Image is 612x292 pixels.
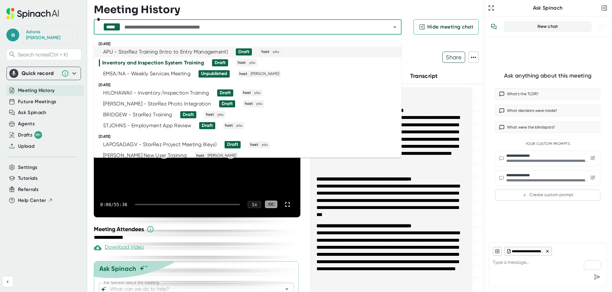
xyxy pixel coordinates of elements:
[94,244,144,252] div: Download Video
[18,164,38,171] button: Settings
[100,202,127,207] div: 0:00 / 55:38
[253,90,262,96] span: you
[26,29,74,40] div: Adonis Thompson
[227,142,238,147] div: Draft
[215,60,226,66] div: Draft
[265,201,277,208] div: CC
[495,189,600,201] button: Create custom prompt
[195,153,205,159] span: host
[18,197,53,204] button: Help Center
[94,4,180,16] h3: Meeting History
[508,24,587,29] div: New chat
[102,60,204,66] div: Inventory and Inspection System Training
[261,49,271,55] span: host
[207,153,237,159] span: [PERSON_NAME]
[493,256,603,271] textarea: To enrich screen reader interactions, please activate Accessibility in Grammarly extension settings
[103,122,191,129] div: STJOHNS - Employment App Review
[205,112,215,118] span: host
[18,143,34,150] button: Upload
[238,49,249,55] div: Draft
[487,20,500,33] button: View conversation history
[410,72,438,79] span: Transcript
[442,52,465,63] button: Share
[99,83,402,88] div: [DATE]
[18,109,47,116] button: Ask Spinach
[103,152,187,159] div: [PERSON_NAME] New User Training
[18,131,42,139] button: Drafts 99+
[495,142,600,146] div: Your Custom Prompts
[222,101,233,107] div: Draft
[591,271,603,283] div: Send message
[242,90,252,96] span: host
[413,19,479,35] button: Hide meeting chat
[103,49,228,55] div: APU - StarRez Training (Intro to Entry Management)
[18,87,55,94] button: Meeting History
[487,4,496,13] button: Expand to Ask Spinach page
[235,123,244,129] span: you
[589,154,596,163] button: Edit custom prompt
[249,142,259,148] span: host
[261,142,269,148] span: you
[99,42,402,46] div: [DATE]
[94,225,302,233] div: Meeting Attendees
[589,174,596,182] button: Edit custom prompt
[495,88,600,100] button: What’s the TLDR?
[237,60,247,66] span: host
[244,101,254,107] span: host
[216,112,225,118] span: you
[18,175,38,182] button: Tutorials
[18,120,35,128] button: Agents
[250,71,280,77] span: [PERSON_NAME]
[34,131,42,139] div: 99+
[504,72,591,79] div: Ask anything about this meeting
[103,71,191,77] div: EMEA/NA - Weekly Services Meeting
[18,197,46,204] span: Help Center
[390,22,399,31] button: Close
[22,70,58,77] div: Quick record
[427,23,473,31] span: Hide meeting chat
[202,123,213,129] div: Draft
[224,123,234,129] span: host
[220,90,231,96] div: Draft
[18,186,39,193] button: Referrals
[272,49,280,55] span: you
[103,112,172,118] div: BRIDGEW - StarRez Training
[495,105,600,116] button: What decisions were made?
[248,60,256,66] span: you
[103,141,217,148] div: LAPOSADAGV - StarRez Project Meeting (Keys)
[201,71,227,77] div: Unpublished
[18,52,80,58] span: Search notes (Ctrl + K)
[3,277,13,287] button: Collapse sidebar
[255,101,263,107] span: you
[600,4,609,13] button: Close conversation sidebar
[103,90,209,96] div: HILOHAWAII - Inventory/Inspection Training
[99,265,136,272] div: Ask Spinach
[103,101,211,107] div: [PERSON_NAME] - StarRez Photo Integration
[99,134,402,139] div: [DATE]
[238,71,248,77] span: host
[18,131,42,139] div: Drafts
[495,121,600,133] button: What were the blindspots?
[183,112,194,118] div: Draft
[6,29,19,41] span: a
[496,5,600,11] div: Ask Spinach
[9,67,78,80] div: Quick record
[18,98,56,105] button: Future Meetings
[410,72,438,80] button: Transcript
[248,201,261,208] div: 1 x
